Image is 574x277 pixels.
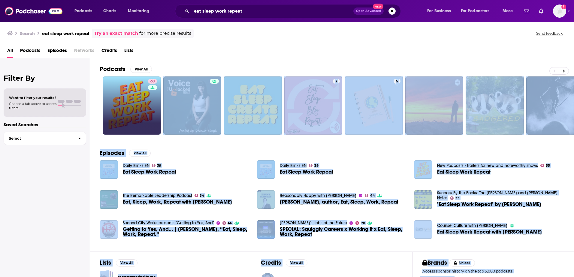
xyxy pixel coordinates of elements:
a: 54 [195,194,204,197]
span: Choose a tab above to access filters. [9,102,56,110]
a: 70 [355,221,365,225]
a: Eat Sleep Work Repeat [257,160,275,179]
span: Eat Sleep Work Repeat [437,169,491,174]
h3: Search [20,31,35,36]
span: New [373,4,384,9]
button: open menu [70,6,100,16]
span: For Business [427,7,451,15]
a: 33 [450,196,460,200]
span: Charts [103,7,116,15]
a: Credits [101,46,117,58]
img: Podchaser - Follow, Share and Rate Podcasts [5,5,62,17]
button: open menu [423,6,458,16]
span: Eat Sleep Work Repeat [123,169,176,174]
a: Charts [99,6,120,16]
span: Select [4,136,73,140]
img: SPECIAL: Squiggly Careers x Working It x Eat, Sleep, Work, Repeat [257,220,275,239]
a: 55 [540,164,550,167]
img: Eat Sleep Work Repeat [100,160,118,179]
a: 5 [394,79,400,84]
button: Open AdvancedNew [353,7,384,15]
a: Daily Blinks EN [280,163,307,168]
span: [PERSON_NAME], author, Eat, Sleep, Work, Repeat [280,199,398,204]
span: 33 [455,197,460,200]
a: Jimmy's Jobs of the Future [280,220,347,225]
a: Second City Works presents "Getting to Yes, And" [123,220,214,225]
span: "Eat Sleep Work Repeat" by [PERSON_NAME] [437,202,541,207]
a: Show notifications dropdown [536,6,546,16]
a: Success By The Books: The Bev and Cliff Notes [437,190,557,201]
span: Networks [74,46,94,58]
span: 46 [228,222,232,225]
button: open menu [498,6,520,16]
button: open menu [124,6,157,16]
a: "Eat Sleep Work Repeat" by Bruce Dailey [414,190,432,209]
a: Eat Sleep Work Repeat with Bruce Daisley [437,229,542,234]
button: Unlock [449,259,475,267]
button: Select [4,132,86,145]
a: SPECIAL: Squiggly Careers x Working It x Eat, Sleep, Work, Repeat [280,227,407,237]
a: All [7,46,13,58]
span: Eat Sleep Work Repeat with [PERSON_NAME] [437,229,542,234]
a: Show notifications dropdown [521,6,532,16]
img: Eat Sleep Work Repeat [414,160,432,179]
a: Try an exact match [94,30,138,37]
span: 39 [157,164,161,167]
h2: Podcasts [100,65,125,73]
a: 60 [103,76,161,135]
a: Getting to Yes, And… | Bruce Daisley, “Eat, Sleep, Work, Repeat.” [123,227,250,237]
a: 44 [365,194,375,197]
span: 70 [361,222,365,225]
a: Reasonably Happy with Paul Ollinger [280,193,356,198]
a: Counsel Culture with Eric Brooker [437,223,507,228]
img: Getting to Yes, And… | Bruce Daisley, “Eat, Sleep, Work, Repeat.” [100,220,118,239]
a: The Remarkable Leadership Podcast [123,193,192,198]
svg: Add a profile image [561,4,566,9]
p: Saved Searches [4,122,86,127]
a: Lists [124,46,133,58]
button: View All [130,66,152,73]
a: Podcasts [20,46,40,58]
span: Open Advanced [356,10,381,13]
span: 54 [200,194,204,197]
span: For Podcasters [461,7,490,15]
a: New Podcasts - trailers for new and noteworthy shows [437,163,538,168]
a: 39 [309,164,319,167]
span: 44 [370,194,375,197]
h2: Brands [422,259,447,267]
span: More [503,7,513,15]
button: Send feedback [534,31,564,36]
span: for more precise results [139,30,191,37]
a: 39 [152,164,162,167]
img: Bruce Daisley, author, Eat, Sleep, Work, Repeat [257,190,275,209]
a: 46 [222,221,232,225]
span: Want to filter your results? [9,96,56,100]
button: Show profile menu [553,4,566,18]
a: Bruce Daisley, author, Eat, Sleep, Work, Repeat [280,199,398,204]
h3: eat sleep work repeat [42,31,89,36]
a: Episodes [47,46,67,58]
span: Eat, Sleep, Work, Repeat with [PERSON_NAME] [123,199,232,204]
span: Getting to Yes, And… | [PERSON_NAME], “Eat, Sleep, Work, Repeat.” [123,227,250,237]
h2: Filter By [4,74,86,82]
span: 39 [314,164,319,167]
h2: Credits [261,259,281,267]
span: 55 [546,164,550,167]
div: Search podcasts, credits, & more... [181,4,406,18]
img: User Profile [553,4,566,18]
button: View All [286,259,307,267]
span: Podcasts [74,7,92,15]
span: 7 [335,79,337,85]
p: Access sponsor history on the top 5,000 podcasts. [422,269,564,273]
